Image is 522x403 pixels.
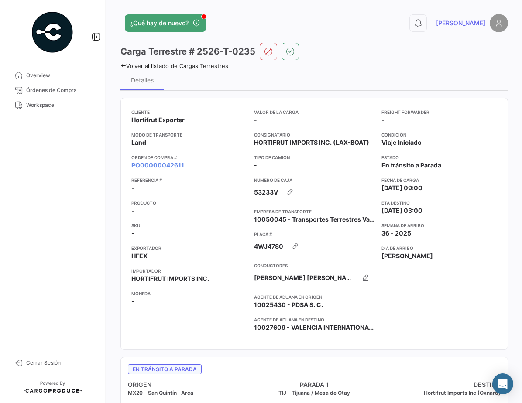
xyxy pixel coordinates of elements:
app-card-info-title: Estado [381,154,497,161]
span: Land [131,138,146,147]
app-card-info-title: Orden de Compra # [131,154,247,161]
span: 4WJ4780 [254,242,283,251]
span: 10050045 - Transportes Terrestres Valdez [254,215,375,224]
app-card-info-title: Producto [131,199,247,206]
app-card-info-title: Agente de Aduana en Origen [254,294,375,301]
app-card-info-title: Referencia # [131,177,247,184]
span: 53233V [254,188,278,197]
span: [DATE] 03:00 [381,206,422,215]
h5: MX20 - San Quintín | Arca [128,389,252,397]
span: 36 - 2025 [381,229,411,238]
img: placeholder-user.png [490,14,508,32]
img: powered-by.png [31,10,74,54]
app-card-info-title: Fecha de carga [381,177,497,184]
a: Órdenes de Compra [7,83,98,98]
span: HFEX [131,252,148,260]
app-card-info-title: Importador [131,267,247,274]
span: Viaje Iniciado [381,138,422,147]
h3: Carga Terrestre # 2526-T-0235 [120,45,255,58]
span: 10027609 - VALENCIA INTERNATIONAL INC [254,323,375,332]
app-card-info-title: Placa # [254,231,375,238]
app-card-info-title: Consignatario [254,131,375,138]
h5: TIJ - Tijuana / Mesa de Otay [252,389,377,397]
h5: Hortifrut Imports Inc (Oxnard) [376,389,501,397]
span: - [381,116,385,124]
a: Overview [7,68,98,83]
div: Detalles [131,76,154,84]
span: Órdenes de Compra [26,86,94,94]
span: Overview [26,72,94,79]
span: - [254,116,257,124]
span: - [131,297,134,306]
span: Hortifrut Exporter [131,116,185,124]
app-card-info-title: Día de Arribo [381,245,497,252]
span: 10025430 - PDSA S. C. [254,301,323,309]
h4: PARADA 1 [252,380,377,389]
app-card-info-title: ETA Destino [381,199,497,206]
app-card-info-title: Condición [381,131,497,138]
span: [PERSON_NAME] [436,19,485,27]
a: Workspace [7,98,98,113]
a: PO00000042611 [131,161,184,170]
button: ¿Qué hay de nuevo? [125,14,206,32]
span: HORTIFRUT IMPORTS INC. [131,274,209,283]
app-card-info-title: SKU [131,222,247,229]
div: Abrir Intercom Messenger [492,373,513,394]
a: Volver al listado de Cargas Terrestres [120,62,228,69]
span: [PERSON_NAME] [PERSON_NAME] [254,273,354,282]
h4: ORIGEN [128,380,252,389]
app-card-info-title: Exportador [131,245,247,252]
app-card-info-title: Semana de Arribo [381,222,497,229]
span: Workspace [26,101,94,109]
span: ¿Qué hay de nuevo? [130,19,189,27]
span: Cerrar Sesión [26,359,94,367]
span: En tránsito a Parada [381,161,441,170]
span: - [254,161,257,170]
span: HORTIFRUT IMPORTS INC. (LAX-BOAT) [254,138,369,147]
app-card-info-title: Tipo de Camión [254,154,375,161]
span: - [131,229,134,238]
app-card-info-title: Modo de Transporte [131,131,247,138]
app-card-info-title: Freight Forwarder [381,109,497,116]
span: - [131,206,134,215]
app-card-info-title: Agente de Aduana en Destino [254,316,375,323]
app-card-info-title: Valor de la Carga [254,109,375,116]
app-card-info-title: Conductores [254,262,375,269]
app-card-info-title: Empresa de Transporte [254,208,375,215]
span: [DATE] 09:00 [381,184,422,192]
app-card-info-title: Moneda [131,290,247,297]
app-card-info-title: Número de Caja [254,177,375,184]
app-card-info-title: Cliente [131,109,247,116]
h4: DESTINO [376,380,501,389]
span: - [131,184,134,192]
span: [PERSON_NAME] [381,252,433,260]
span: En tránsito a Parada [128,364,202,374]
